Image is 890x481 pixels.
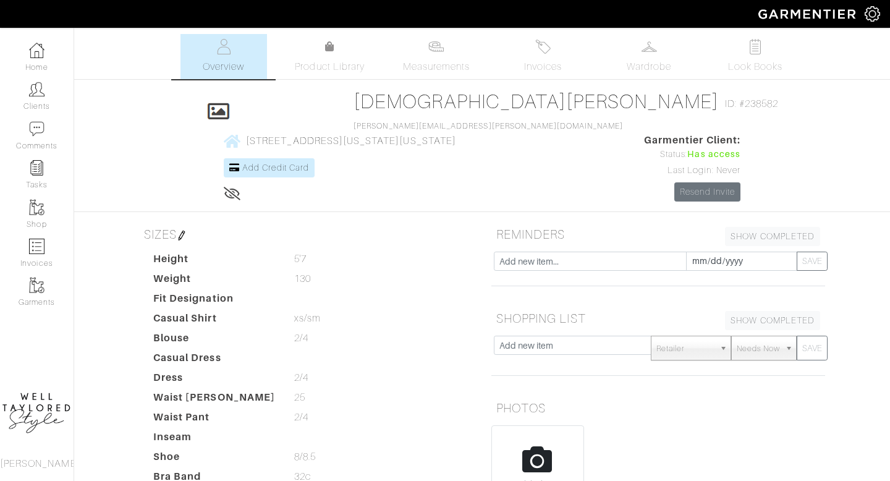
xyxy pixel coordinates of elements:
[737,336,780,361] span: Needs Now
[393,34,480,79] a: Measurements
[144,311,285,331] dt: Casual Shirt
[656,336,714,361] span: Retailer
[752,3,865,25] img: garmentier-logo-header-white-b43fb05a5012e4ada735d5af1a66efaba907eab6374d6393d1fbf88cb4ef424d.png
[728,59,783,74] span: Look Books
[216,39,231,54] img: basicinfo-40fd8af6dae0f16599ec9e87c0ef1c0a1fdea2edbe929e3d69a839185d80c458.svg
[644,133,740,148] span: Garmentier Client:
[294,370,308,385] span: 2/4
[29,239,44,254] img: orders-icon-0abe47150d42831381b5fb84f609e132dff9fe21cb692f30cb5eec754e2cba89.png
[144,410,285,430] dt: Waist Pant
[354,122,623,130] a: [PERSON_NAME][EMAIL_ADDRESS][PERSON_NAME][DOMAIN_NAME]
[246,135,456,147] span: [STREET_ADDRESS][US_STATE][US_STATE]
[712,34,799,79] a: Look Books
[524,59,562,74] span: Invoices
[144,390,285,410] dt: Waist [PERSON_NAME]
[797,252,828,271] button: SAVE
[644,148,740,161] div: Status:
[144,351,285,370] dt: Casual Dress
[29,43,44,58] img: dashboard-icon-dbcd8f5a0b271acd01030246c82b418ddd0df26cd7fceb0bd07c9910d44c42f6.png
[180,34,267,79] a: Overview
[606,34,692,79] a: Wardrobe
[29,160,44,176] img: reminder-icon-8004d30b9f0a5d33ae49ab947aed9ed385cf756f9e5892f1edd6e32f2345188e.png
[674,182,740,202] a: Resend Invite
[428,39,444,54] img: measurements-466bbee1fd09ba9460f595b01e5d73f9e2bff037440d3c8f018324cb6cdf7a4a.svg
[295,59,365,74] span: Product Library
[29,278,44,293] img: garments-icon-b7da505a4dc4fd61783c78ac3ca0ef83fa9d6f193b1c9dc38574b1d14d53ca28.png
[499,34,586,79] a: Invoices
[177,231,187,240] img: pen-cf24a1663064a2ec1b9c1bd2387e9de7a2fa800b781884d57f21acf72779bad2.png
[725,227,820,246] a: SHOW COMPLETED
[491,396,825,420] h5: PHOTOS
[494,252,687,271] input: Add new item...
[494,336,651,355] input: Add new item
[144,331,285,351] dt: Blouse
[294,449,316,464] span: 8/8.5
[354,90,719,113] a: [DEMOGRAPHIC_DATA][PERSON_NAME]
[144,271,285,291] dt: Weight
[294,311,321,326] span: xs/sm
[725,96,779,111] span: ID: #238582
[203,59,244,74] span: Overview
[139,222,473,247] h5: SIZES
[294,390,305,405] span: 25
[535,39,551,54] img: orders-27d20c2124de7fd6de4e0e44c1d41de31381a507db9b33961299e4e07d508b8c.svg
[294,271,311,286] span: 130
[144,430,285,449] dt: Inseam
[687,148,740,161] span: Has access
[294,410,308,425] span: 2/4
[29,121,44,137] img: comment-icon-a0a6a9ef722e966f86d9cbdc48e553b5cf19dbc54f86b18d962a5391bc8f6eb6.png
[865,6,880,22] img: gear-icon-white-bd11855cb880d31180b6d7d6211b90ccbf57a29d726f0c71d8c61bd08dd39cc2.png
[224,158,315,177] a: Add Credit Card
[725,311,820,330] a: SHOW COMPLETED
[144,252,285,271] dt: Height
[797,336,828,360] button: SAVE
[242,163,309,172] span: Add Credit Card
[748,39,763,54] img: todo-9ac3debb85659649dc8f770b8b6100bb5dab4b48dedcbae339e5042a72dfd3cc.svg
[144,449,285,469] dt: Shoe
[287,40,373,74] a: Product Library
[642,39,657,54] img: wardrobe-487a4870c1b7c33e795ec22d11cfc2ed9d08956e64fb3008fe2437562e282088.svg
[29,82,44,97] img: clients-icon-6bae9207a08558b7cb47a8932f037763ab4055f8c8b6bfacd5dc20c3e0201464.png
[224,133,456,148] a: [STREET_ADDRESS][US_STATE][US_STATE]
[294,252,307,266] span: 5'7
[144,370,285,390] dt: Dress
[491,306,825,331] h5: SHOPPING LIST
[627,59,671,74] span: Wardrobe
[491,222,825,247] h5: REMINDERS
[29,200,44,215] img: garments-icon-b7da505a4dc4fd61783c78ac3ca0ef83fa9d6f193b1c9dc38574b1d14d53ca28.png
[644,164,740,177] div: Last Login: Never
[403,59,470,74] span: Measurements
[294,331,308,346] span: 2/4
[144,291,285,311] dt: Fit Designation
